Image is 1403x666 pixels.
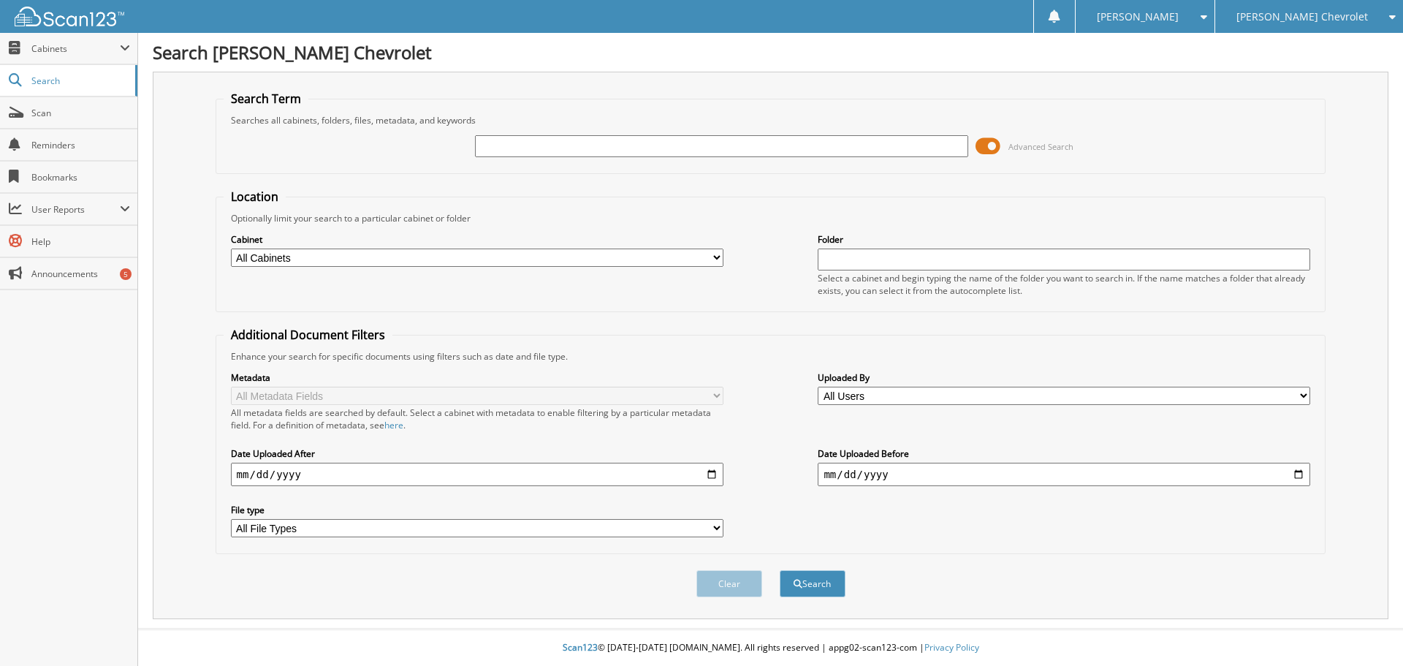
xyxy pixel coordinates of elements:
span: Reminders [31,139,130,151]
legend: Additional Document Filters [224,327,392,343]
div: All metadata fields are searched by default. Select a cabinet with metadata to enable filtering b... [231,406,723,431]
span: User Reports [31,203,120,216]
label: Folder [818,233,1310,246]
iframe: Chat Widget [1330,596,1403,666]
legend: Location [224,189,286,205]
span: Search [31,75,128,87]
div: Select a cabinet and begin typing the name of the folder you want to search in. If the name match... [818,272,1310,297]
label: Date Uploaded After [231,447,723,460]
span: Announcements [31,268,130,280]
label: File type [231,504,723,516]
span: Scan123 [563,641,598,654]
a: here [384,419,403,431]
span: Scan [31,107,130,119]
legend: Search Term [224,91,308,107]
label: Uploaded By [818,371,1310,384]
input: end [818,463,1310,486]
label: Date Uploaded Before [818,447,1310,460]
span: [PERSON_NAME] [1097,12,1179,21]
div: Optionally limit your search to a particular cabinet or folder [224,212,1318,224]
span: Help [31,235,130,248]
div: © [DATE]-[DATE] [DOMAIN_NAME]. All rights reserved | appg02-scan123-com | [138,630,1403,666]
span: [PERSON_NAME] Chevrolet [1236,12,1368,21]
span: Bookmarks [31,171,130,183]
h1: Search [PERSON_NAME] Chevrolet [153,40,1388,64]
span: Cabinets [31,42,120,55]
label: Metadata [231,371,723,384]
span: Advanced Search [1008,141,1073,152]
a: Privacy Policy [924,641,979,654]
div: 5 [120,268,132,280]
img: scan123-logo-white.svg [15,7,124,26]
label: Cabinet [231,233,723,246]
div: Enhance your search for specific documents using filters such as date and file type. [224,350,1318,363]
button: Clear [696,570,762,597]
input: start [231,463,723,486]
div: Searches all cabinets, folders, files, metadata, and keywords [224,114,1318,126]
button: Search [780,570,845,597]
